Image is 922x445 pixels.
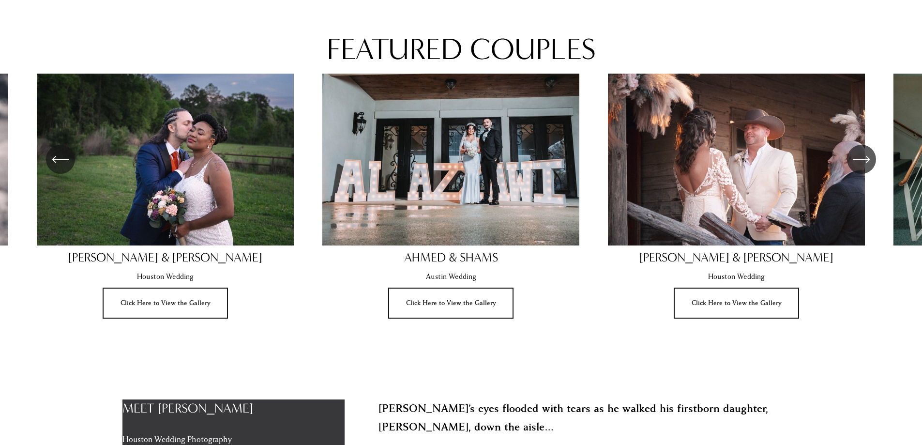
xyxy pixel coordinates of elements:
[378,401,771,434] strong: [PERSON_NAME]’s eyes flooded with tears as he walked his firstborn daughter, [PERSON_NAME], down ...
[122,434,232,445] span: Houston Wedding Photography
[46,145,75,174] button: Previous
[388,288,514,319] a: Click Here to View the Gallery
[122,400,253,416] span: meet [PERSON_NAME]
[103,288,228,319] a: Click Here to View the Gallery
[37,25,885,74] p: featured couples
[674,288,799,319] a: Click Here to View the Gallery
[847,145,876,174] button: Next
